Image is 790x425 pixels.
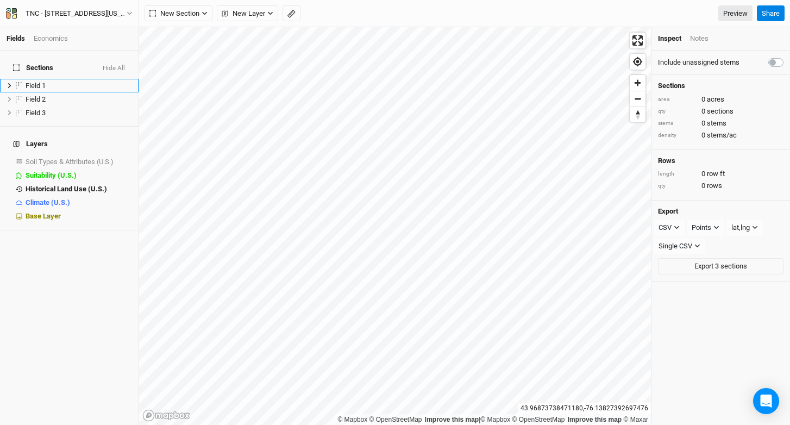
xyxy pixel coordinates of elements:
div: Field 1 [26,82,132,90]
span: Sections [13,64,53,72]
span: stems/ac [707,130,737,140]
div: 0 [658,118,783,128]
div: Economics [34,34,68,43]
span: Climate (U.S.) [26,198,70,207]
h4: Export [658,207,783,216]
span: Reset bearing to north [630,107,645,122]
div: Inspect [658,34,681,43]
div: Soil Types & Attributes (U.S.) [26,158,132,166]
div: CSV [659,222,672,233]
span: Base Layer [26,212,61,220]
div: 0 [658,95,783,104]
div: TNC - 18288 South Shore Road, Dexter, New York 13634 [26,8,127,19]
div: TNC - [STREET_ADDRESS][US_STATE] [26,8,127,19]
div: Points [692,222,711,233]
a: Mapbox [337,416,367,423]
button: New Section [145,5,212,22]
button: Share [757,5,785,22]
div: qty [658,182,696,190]
button: Hide All [102,65,126,72]
div: stems [658,120,696,128]
div: 43.96873738471180 , -76.13827392697476 [518,403,651,414]
div: 0 [658,169,783,179]
div: qty [658,108,696,116]
span: Historical Land Use (U.S.) [26,185,107,193]
button: Find my location [630,54,645,70]
h4: Rows [658,157,783,165]
span: sections [707,107,733,116]
div: 0 [658,130,783,140]
span: Suitability (U.S.) [26,171,77,179]
div: density [658,132,696,140]
div: Field 3 [26,109,132,117]
span: acres [707,95,724,104]
div: lat,lng [731,222,750,233]
button: CSV [654,220,685,236]
a: Maxar [623,416,648,423]
span: Field 2 [26,95,46,103]
button: lat,lng [726,220,763,236]
span: row ft [707,169,725,179]
button: Reset bearing to north [630,107,645,122]
a: Mapbox logo [142,409,190,422]
span: New Layer [222,8,265,19]
button: Zoom out [630,91,645,107]
span: stems [707,118,726,128]
button: Shortcut: M [283,5,300,22]
label: Include unassigned stems [658,58,739,67]
div: | [337,414,648,425]
button: Points [687,220,724,236]
div: 0 [658,107,783,116]
div: Open Intercom Messenger [753,388,779,414]
button: Enter fullscreen [630,33,645,48]
a: Improve this map [425,416,479,423]
div: Suitability (U.S.) [26,171,132,180]
span: Field 1 [26,82,46,90]
canvas: Map [139,27,651,425]
h4: Sections [658,82,783,90]
span: rows [707,181,722,191]
button: Single CSV [654,238,705,254]
button: TNC - [STREET_ADDRESS][US_STATE] [5,8,133,20]
span: New Section [149,8,199,19]
div: Historical Land Use (U.S.) [26,185,132,193]
a: OpenStreetMap [369,416,422,423]
a: Mapbox [480,416,510,423]
div: Single CSV [659,241,692,252]
div: Field 2 [26,95,132,104]
div: Climate (U.S.) [26,198,132,207]
a: Improve this map [568,416,622,423]
a: Fields [7,34,25,42]
span: Soil Types & Attributes (U.S.) [26,158,114,166]
button: Export 3 sections [658,258,783,274]
div: length [658,170,696,178]
a: Preview [718,5,753,22]
div: 0 [658,181,783,191]
button: Zoom in [630,75,645,91]
span: Field 3 [26,109,46,117]
div: area [658,96,696,104]
div: Notes [690,34,709,43]
button: New Layer [217,5,278,22]
div: Base Layer [26,212,132,221]
a: OpenStreetMap [512,416,565,423]
h4: Layers [7,133,132,155]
